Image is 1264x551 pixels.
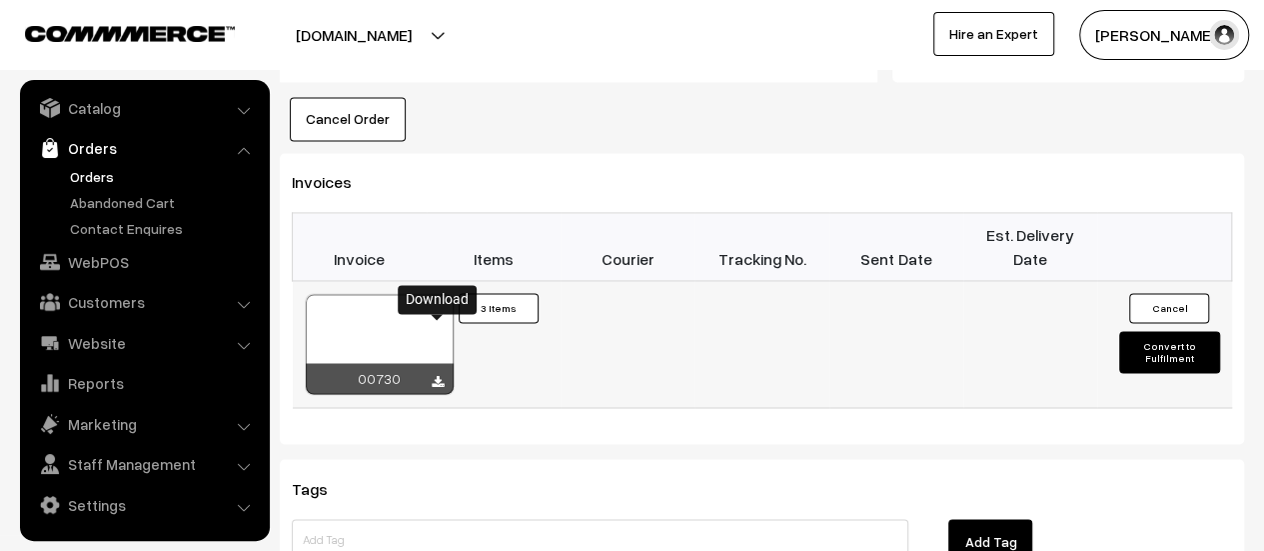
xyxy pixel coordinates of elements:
a: Customers [25,284,263,320]
a: Reports [25,365,263,401]
th: Tracking No. [694,213,828,281]
a: Staff Management [25,446,263,482]
th: Sent Date [829,213,963,281]
a: Orders [65,166,263,187]
img: user [1209,20,1239,50]
a: WebPOS [25,244,263,280]
button: Cancel [1129,293,1209,323]
span: Invoices [292,172,376,192]
span: Tags [292,478,352,498]
a: Contact Enquires [65,218,263,239]
div: 00730 [306,363,454,394]
a: COMMMERCE [25,20,200,44]
a: Hire an Expert [933,12,1054,56]
button: [DOMAIN_NAME] [226,10,482,60]
a: Orders [25,130,263,166]
a: Website [25,325,263,361]
button: [PERSON_NAME] [1079,10,1249,60]
a: Abandoned Cart [65,192,263,213]
button: Cancel Order [290,97,406,141]
div: Download [398,285,477,314]
a: Settings [25,487,263,523]
img: COMMMERCE [25,26,235,41]
th: Est. Delivery Date [963,213,1097,281]
button: 3 Items [459,293,539,323]
th: Invoice [293,213,427,281]
a: Marketing [25,406,263,442]
th: Courier [561,213,694,281]
button: Convert to Fulfilment [1119,331,1219,373]
a: Catalog [25,90,263,126]
th: Items [427,213,561,281]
